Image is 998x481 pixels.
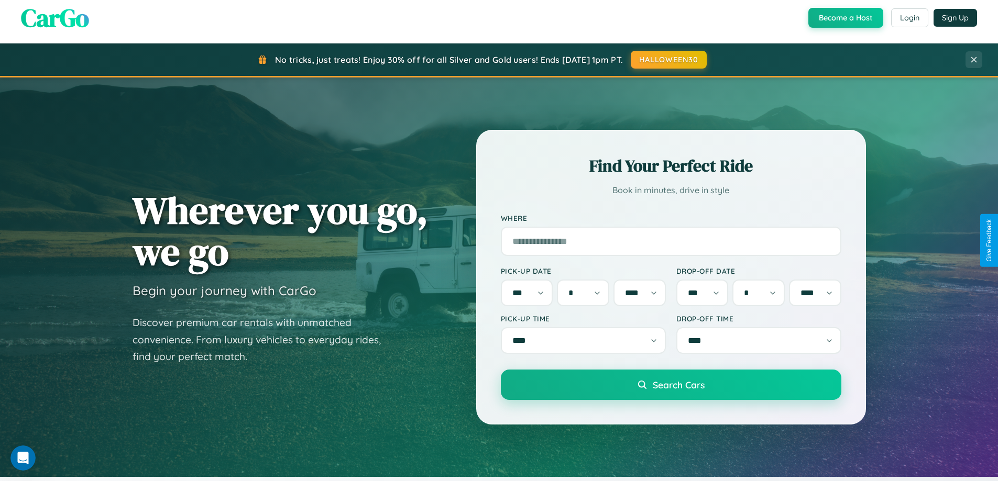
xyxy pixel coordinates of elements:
label: Pick-up Date [501,266,666,275]
span: Search Cars [653,379,705,390]
h3: Begin your journey with CarGo [133,283,316,298]
label: Drop-off Date [676,266,841,275]
label: Drop-off Time [676,314,841,323]
button: Search Cars [501,370,841,400]
div: Give Feedback [985,219,993,262]
p: Book in minutes, drive in style [501,183,841,198]
button: Sign Up [934,9,977,27]
label: Pick-up Time [501,314,666,323]
button: Become a Host [808,8,883,28]
p: Discover premium car rentals with unmatched convenience. From luxury vehicles to everyday rides, ... [133,314,394,365]
iframe: Intercom live chat [10,445,36,471]
span: No tricks, just treats! Enjoy 30% off for all Silver and Gold users! Ends [DATE] 1pm PT. [275,54,623,65]
h2: Find Your Perfect Ride [501,154,841,177]
span: CarGo [21,1,89,35]
button: HALLOWEEN30 [631,51,707,69]
h1: Wherever you go, we go [133,189,428,272]
label: Where [501,214,841,222]
button: Login [891,8,928,27]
